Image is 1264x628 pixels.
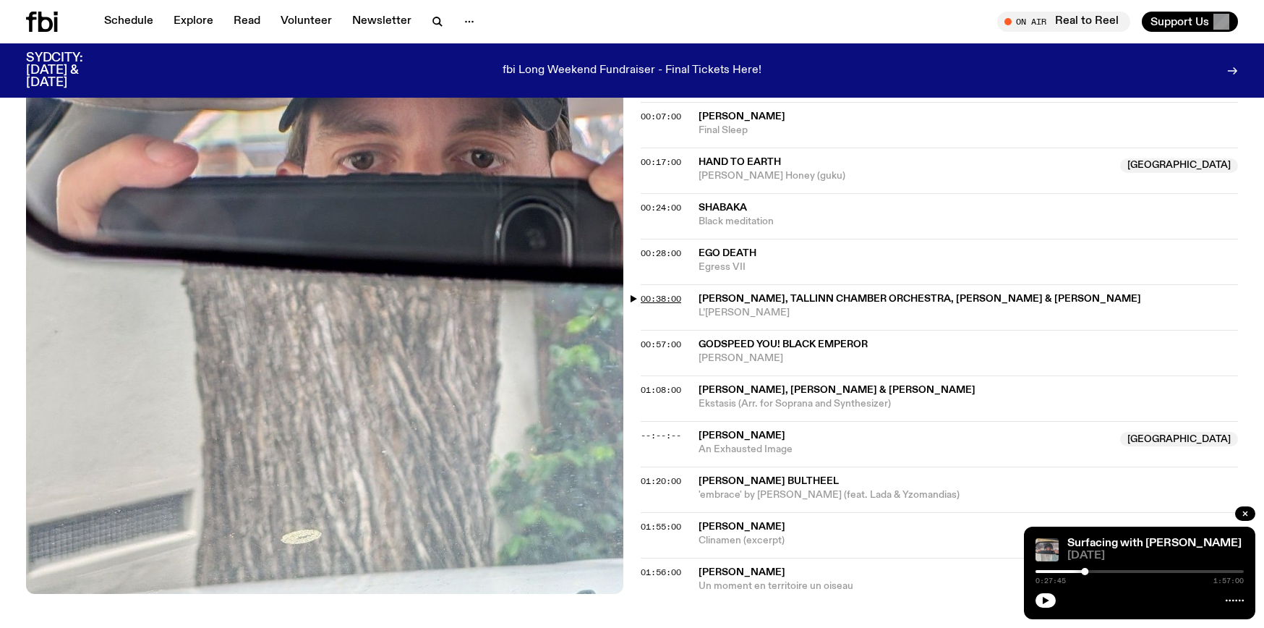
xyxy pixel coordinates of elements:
p: fbi Long Weekend Fundraiser - Final Tickets Here! [503,64,761,77]
span: [PERSON_NAME] [699,430,785,441]
a: Volunteer [272,12,341,32]
span: [PERSON_NAME] [699,111,785,122]
a: Surfacing with [PERSON_NAME] [1067,538,1242,549]
a: Explore [165,12,222,32]
button: 01:55:00 [641,523,681,531]
span: 1:57:00 [1213,577,1244,585]
button: 00:17:00 [641,158,681,166]
span: 00:07:00 [641,111,681,122]
button: 00:57:00 [641,341,681,349]
span: --:--:-- [641,430,681,441]
span: [PERSON_NAME] [699,567,785,577]
button: 00:24:00 [641,204,681,212]
span: [GEOGRAPHIC_DATA] [1120,158,1238,173]
span: Support Us [1150,15,1209,28]
span: An Exhausted Image [699,443,1111,457]
span: [PERSON_NAME] Bultheel [699,476,839,486]
span: Shabaka [699,203,747,213]
span: Ekstasis (Arr. for Soprana and Synthesizer) [699,397,1238,411]
span: [PERSON_NAME] [699,522,785,532]
span: 0:27:45 [1035,577,1066,585]
span: [DATE] [1067,551,1244,561]
span: [PERSON_NAME] [699,352,1238,365]
span: Un moment en territoire un oiseau [699,580,1238,593]
span: [PERSON_NAME], [PERSON_NAME] & [PERSON_NAME] [699,385,975,395]
span: Hand to Earth [699,157,781,167]
span: 00:17:00 [641,156,681,168]
span: Black meditation [699,215,1238,229]
span: Godspeed You! Black Emperor [699,339,868,349]
span: Clinamen (excerpt) [699,534,1238,548]
span: [GEOGRAPHIC_DATA] [1120,432,1238,446]
button: 00:07:00 [641,113,681,121]
span: 00:28:00 [641,247,681,259]
span: 01:20:00 [641,475,681,487]
span: 01:08:00 [641,384,681,396]
span: 01:55:00 [641,521,681,532]
h3: SYDCITY: [DATE] & [DATE] [26,52,119,89]
span: Ego Death [699,248,756,258]
a: Newsletter [343,12,420,32]
span: [PERSON_NAME] Honey (guku) [699,169,1111,183]
button: 01:56:00 [641,569,681,577]
button: On AirReal to Reel [997,12,1130,32]
span: 00:57:00 [641,339,681,350]
span: [PERSON_NAME], Tallinn Chamber Orchestra, [PERSON_NAME] & [PERSON_NAME] [699,294,1141,304]
span: 00:24:00 [641,202,681,213]
span: Final Sleep [699,124,1238,137]
a: Schedule [95,12,162,32]
span: 'embrace' by [PERSON_NAME] (feat. Lada & Yzomandias) [699,488,1238,502]
span: Egress VII [699,260,1238,274]
button: 01:08:00 [641,386,681,394]
button: 01:20:00 [641,478,681,485]
span: 01:56:00 [641,567,681,578]
button: 00:38:00 [641,295,681,303]
a: Read [225,12,269,32]
span: 00:38:00 [641,293,681,305]
button: Support Us [1142,12,1238,32]
span: L’[PERSON_NAME] [699,306,1238,320]
button: 00:28:00 [641,250,681,258]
